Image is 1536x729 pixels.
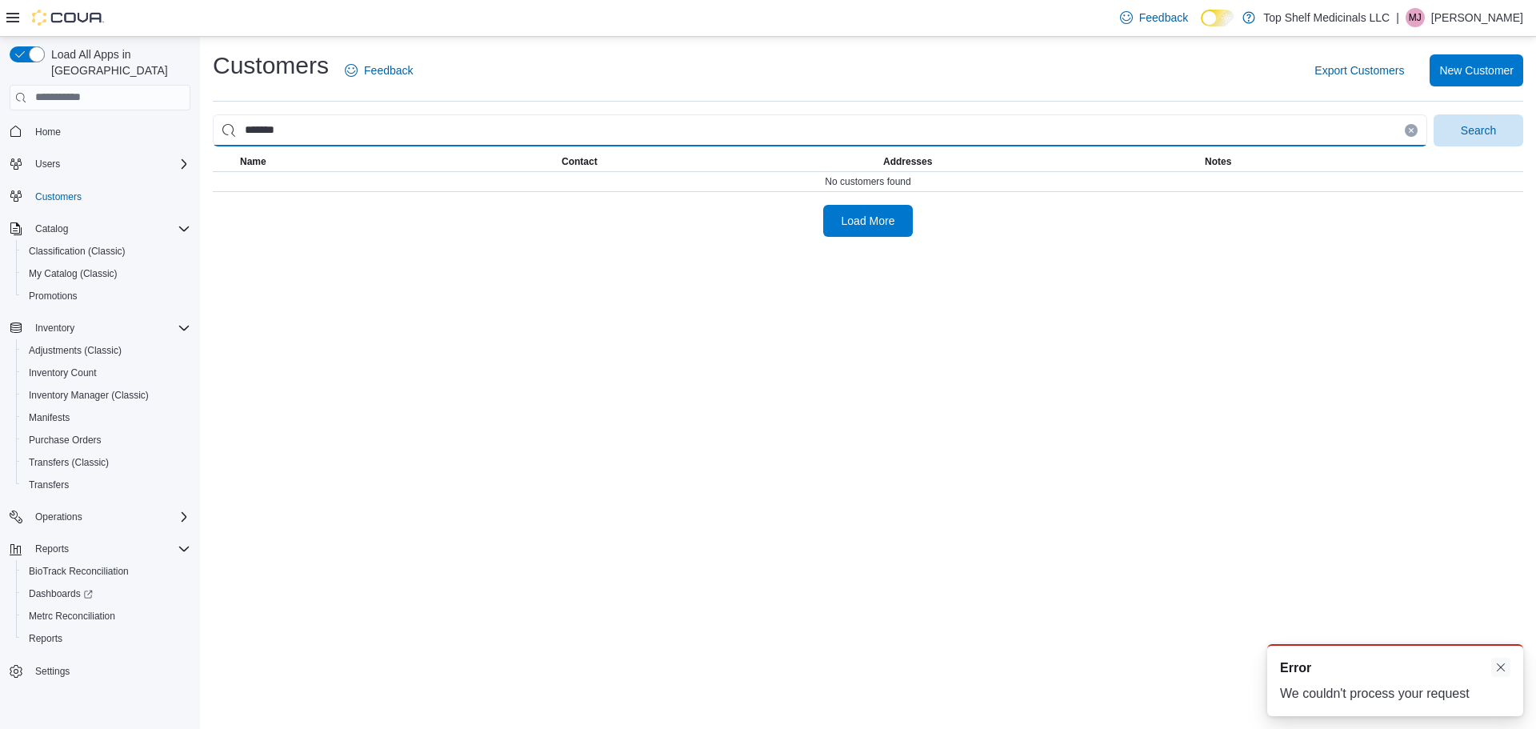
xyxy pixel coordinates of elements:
button: Reports [29,539,75,559]
span: Transfers [22,475,190,495]
button: Inventory [3,317,197,339]
button: Settings [3,659,197,683]
button: Purchase Orders [16,429,197,451]
span: Inventory Manager (Classic) [22,386,190,405]
span: Reports [29,632,62,645]
span: Metrc Reconciliation [22,607,190,626]
button: Search [1434,114,1523,146]
span: Search [1461,122,1496,138]
span: Customers [29,186,190,206]
span: Manifests [29,411,70,424]
span: Error [1280,659,1311,678]
a: My Catalog (Classic) [22,264,124,283]
span: Home [35,126,61,138]
button: Operations [3,506,197,528]
a: Customers [29,187,88,206]
button: Export Customers [1308,54,1410,86]
span: Users [35,158,60,170]
button: Adjustments (Classic) [16,339,197,362]
a: Dashboards [16,583,197,605]
span: Operations [29,507,190,527]
button: Reports [16,627,197,650]
p: [PERSON_NAME] [1431,8,1523,27]
button: Transfers (Classic) [16,451,197,474]
span: Inventory Count [29,367,97,379]
span: Users [29,154,190,174]
button: Clear input [1405,124,1418,137]
div: Melisa Johnson [1406,8,1425,27]
button: My Catalog (Classic) [16,262,197,285]
a: Metrc Reconciliation [22,607,122,626]
span: Home [29,122,190,142]
span: New Customer [1439,62,1514,78]
button: Dismiss toast [1491,658,1510,677]
span: Export Customers [1314,62,1404,78]
span: BioTrack Reconciliation [29,565,129,578]
span: Load More [842,213,895,229]
a: BioTrack Reconciliation [22,562,135,581]
button: Transfers [16,474,197,496]
p: | [1396,8,1399,27]
span: Dashboards [29,587,93,600]
span: Inventory Manager (Classic) [29,389,149,402]
p: Top Shelf Medicinals LLC [1263,8,1390,27]
span: Inventory [29,318,190,338]
span: Purchase Orders [29,434,102,447]
span: Purchase Orders [22,431,190,450]
span: Catalog [29,219,190,238]
a: Purchase Orders [22,431,108,450]
span: Operations [35,511,82,523]
span: Dark Mode [1201,26,1202,27]
span: Contact [562,155,598,168]
span: Load All Apps in [GEOGRAPHIC_DATA] [45,46,190,78]
a: Classification (Classic) [22,242,132,261]
button: Users [3,153,197,175]
span: MJ [1409,8,1422,27]
button: Classification (Classic) [16,240,197,262]
a: Promotions [22,286,84,306]
button: Promotions [16,285,197,307]
span: Promotions [22,286,190,306]
button: Inventory Manager (Classic) [16,384,197,407]
a: Home [29,122,67,142]
span: Addresses [883,155,932,168]
span: Adjustments (Classic) [29,344,122,357]
a: Feedback [1114,2,1194,34]
span: Transfers (Classic) [22,453,190,472]
span: Catalog [35,222,68,235]
a: Inventory Count [22,363,103,383]
button: Catalog [3,218,197,240]
nav: Complex example [10,114,190,725]
span: Manifests [22,408,190,427]
a: Transfers [22,475,75,495]
button: Home [3,120,197,143]
a: Settings [29,662,76,681]
span: Metrc Reconciliation [29,610,115,623]
img: Cova [32,10,104,26]
button: Operations [29,507,89,527]
a: Inventory Manager (Classic) [22,386,155,405]
span: Classification (Classic) [29,245,126,258]
button: Catalog [29,219,74,238]
a: Feedback [338,54,419,86]
button: Users [29,154,66,174]
button: Inventory [29,318,81,338]
div: We couldn't process your request [1280,684,1510,703]
button: Metrc Reconciliation [16,605,197,627]
span: BioTrack Reconciliation [22,562,190,581]
span: My Catalog (Classic) [22,264,190,283]
span: Inventory Count [22,363,190,383]
button: Customers [3,185,197,208]
span: No customers found [825,175,910,188]
span: Classification (Classic) [22,242,190,261]
button: Manifests [16,407,197,429]
span: Settings [29,661,190,681]
input: Dark Mode [1201,10,1234,26]
span: Customers [35,190,82,203]
span: Settings [35,665,70,678]
span: Adjustments (Classic) [22,341,190,360]
span: Name [240,155,266,168]
span: Feedback [364,62,413,78]
button: New Customer [1430,54,1523,86]
span: Promotions [29,290,78,302]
